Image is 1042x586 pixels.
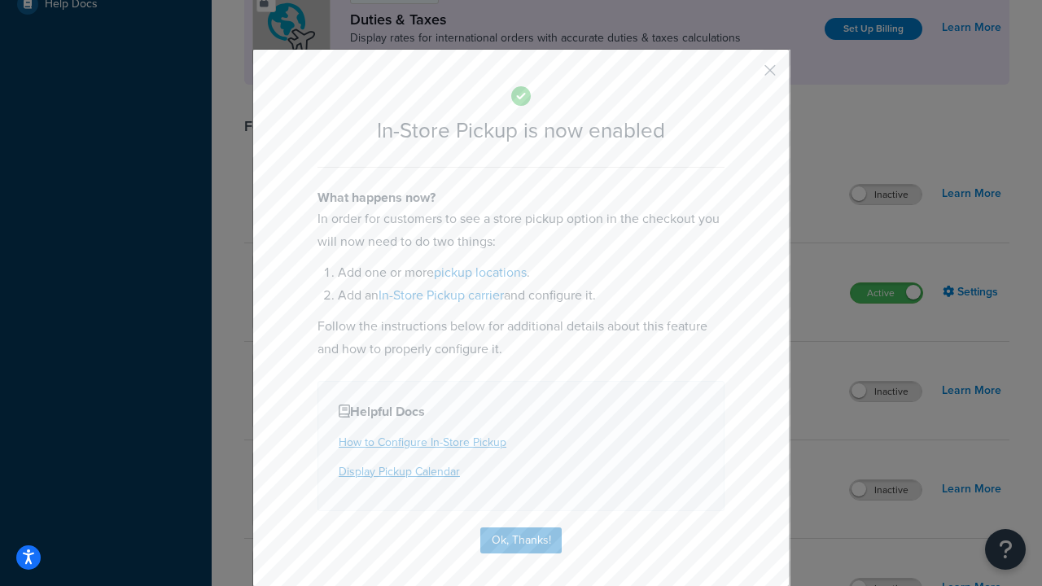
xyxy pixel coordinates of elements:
a: pickup locations [434,263,527,282]
a: How to Configure In-Store Pickup [339,434,506,451]
li: Add one or more . [338,261,725,284]
h4: What happens now? [317,188,725,208]
h2: In-Store Pickup is now enabled [317,119,725,142]
li: Add an and configure it. [338,284,725,307]
p: In order for customers to see a store pickup option in the checkout you will now need to do two t... [317,208,725,253]
p: Follow the instructions below for additional details about this feature and how to properly confi... [317,315,725,361]
h4: Helpful Docs [339,402,703,422]
button: Ok, Thanks! [480,527,562,553]
a: Display Pickup Calendar [339,463,460,480]
a: In-Store Pickup carrier [379,286,504,304]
